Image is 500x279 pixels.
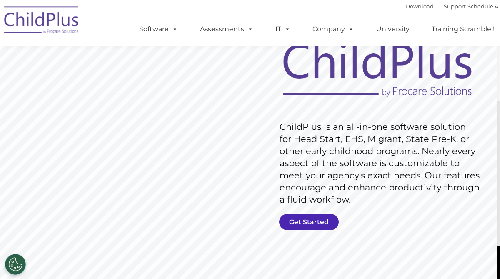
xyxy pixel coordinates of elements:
rs-layer: ChildPlus is an all-in-one software solution for Head Start, EHS, Migrant, State Pre-K, or other ... [280,121,480,205]
button: Cookies Settings [5,254,26,275]
a: University [368,21,418,38]
a: Assessments [192,21,262,38]
a: Company [304,21,362,38]
a: Support [444,3,466,10]
a: Download [405,3,434,10]
a: Software [131,21,186,38]
a: IT [267,21,299,38]
a: Get Started [279,214,339,230]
